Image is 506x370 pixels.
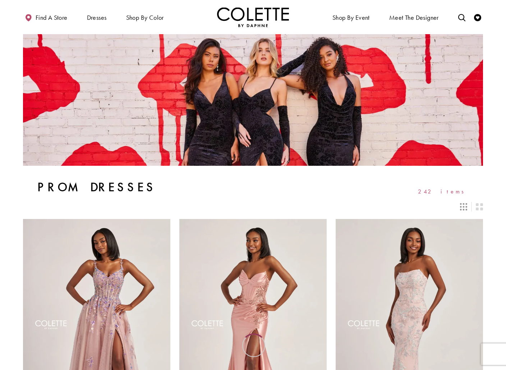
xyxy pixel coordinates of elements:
[37,180,156,195] h1: Prom Dresses
[23,7,69,27] a: Find a store
[85,7,109,27] span: Dresses
[389,14,439,21] span: Meet the designer
[418,188,469,195] span: 242 items
[476,203,483,210] span: Switch layout to 2 columns
[331,7,372,27] span: Shop By Event
[217,7,289,27] a: Visit Home Page
[87,14,107,21] span: Dresses
[19,199,487,215] div: Layout Controls
[217,7,289,27] img: Colette by Daphne
[124,7,166,27] span: Shop by color
[456,7,467,27] a: Toggle search
[332,14,370,21] span: Shop By Event
[126,14,164,21] span: Shop by color
[36,14,68,21] span: Find a store
[472,7,483,27] a: Check Wishlist
[387,7,441,27] a: Meet the designer
[460,203,467,210] span: Switch layout to 3 columns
